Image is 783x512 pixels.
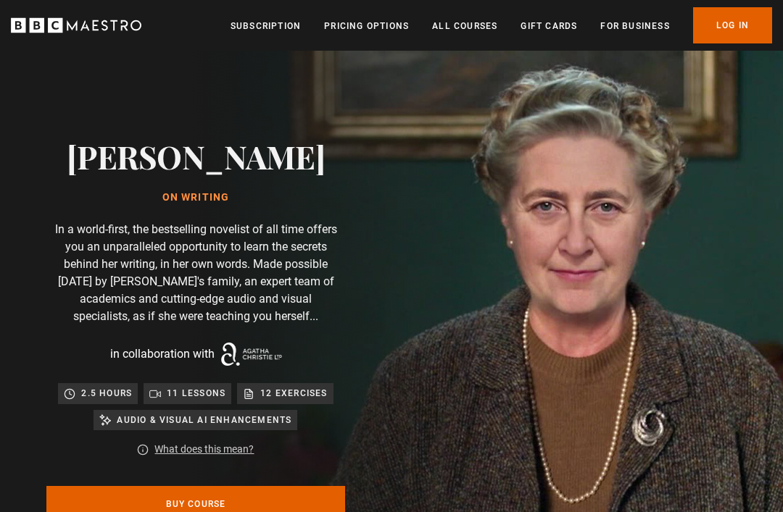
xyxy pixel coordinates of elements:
h2: [PERSON_NAME] [67,138,326,175]
p: 11 lessons [167,386,225,400]
svg: BBC Maestro [11,14,141,36]
a: For business [600,19,669,33]
a: Gift Cards [521,19,577,33]
a: All Courses [432,19,497,33]
a: Subscription [231,19,301,33]
a: Pricing Options [324,19,409,33]
a: Log In [693,7,772,43]
h1: On writing [67,192,326,203]
p: in collaboration with [110,345,215,363]
p: Audio & visual AI enhancements [117,413,291,427]
p: In a world-first, the bestselling novelist of all time offers you an unparalleled opportunity to ... [51,221,341,325]
a: What does this mean? [154,442,254,457]
p: 12 exercises [260,386,327,400]
p: 2.5 hours [81,386,132,400]
nav: Primary [231,7,772,43]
